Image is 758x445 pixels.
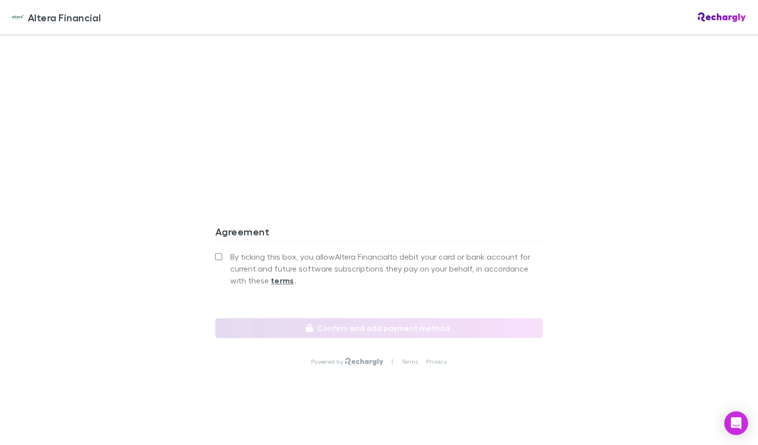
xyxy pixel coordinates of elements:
[215,318,543,338] button: Confirm and add payment method
[345,358,383,366] img: Rechargly Logo
[426,358,447,366] a: Privacy
[230,251,543,286] span: By ticking this box, you allow Altera Financial to debit your card or bank account for current an...
[391,358,393,366] p: |
[311,358,345,366] p: Powered by
[401,358,418,366] a: Terms
[724,411,748,435] div: Open Intercom Messenger
[28,10,101,25] span: Altera Financial
[215,225,543,241] h3: Agreement
[12,11,24,23] img: Altera Financial's Logo
[271,276,294,285] strong: terms
[698,12,746,22] img: Rechargly Logo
